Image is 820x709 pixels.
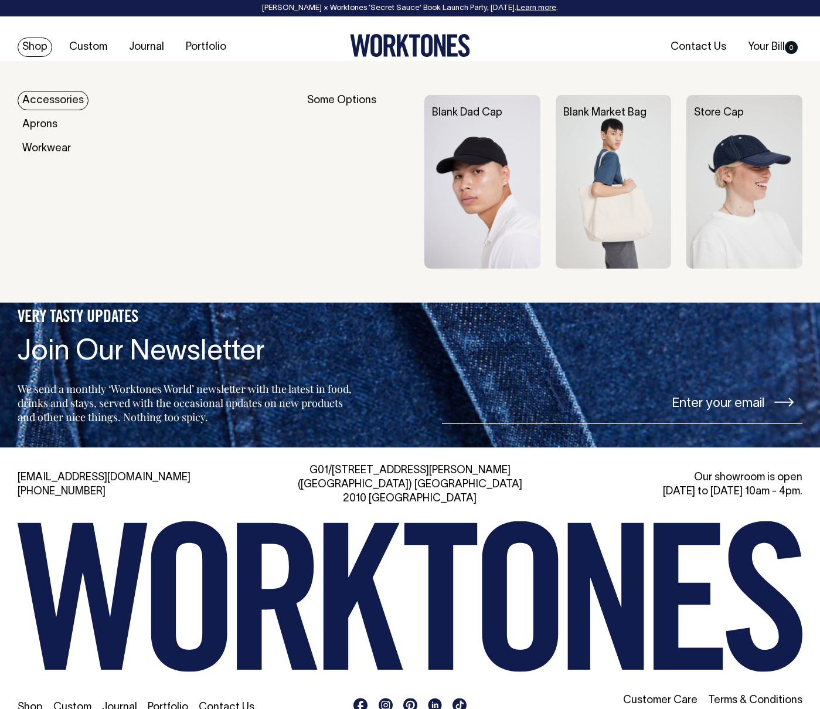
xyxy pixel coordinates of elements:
[694,108,744,118] a: Store Cap
[743,38,802,57] a: Your Bill0
[18,115,62,134] a: Aprons
[12,4,808,12] div: [PERSON_NAME] × Worktones ‘Secret Sauce’ Book Launch Party, [DATE]. .
[556,95,672,269] img: Blank Market Bag
[18,308,355,328] h5: VERY TASTY UPDATES
[563,108,647,118] a: Blank Market Bag
[18,91,89,110] a: Accessories
[708,696,802,705] a: Terms & Conditions
[516,5,556,12] a: Learn more
[285,464,535,506] div: G01/[STREET_ADDRESS][PERSON_NAME] ([GEOGRAPHIC_DATA]) [GEOGRAPHIC_DATA] 2010 [GEOGRAPHIC_DATA]
[424,95,540,269] img: Blank Dad Cap
[623,696,697,705] a: Customer Care
[124,38,169,57] a: Journal
[432,108,502,118] a: Blank Dad Cap
[64,38,112,57] a: Custom
[307,95,409,269] div: Some Options
[553,471,802,499] div: Our showroom is open [DATE] to [DATE] 10am - 4pm.
[785,41,798,54] span: 0
[666,38,731,57] a: Contact Us
[686,95,802,269] img: Store Cap
[18,337,355,368] h4: Join Our Newsletter
[442,380,802,424] input: Enter your email
[18,139,76,158] a: Workwear
[18,473,190,483] a: [EMAIL_ADDRESS][DOMAIN_NAME]
[18,38,52,57] a: Shop
[18,382,355,424] p: We send a monthly ‘Worktones World’ newsletter with the latest in food, drinks and stays, served ...
[181,38,231,57] a: Portfolio
[18,487,106,497] a: [PHONE_NUMBER]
